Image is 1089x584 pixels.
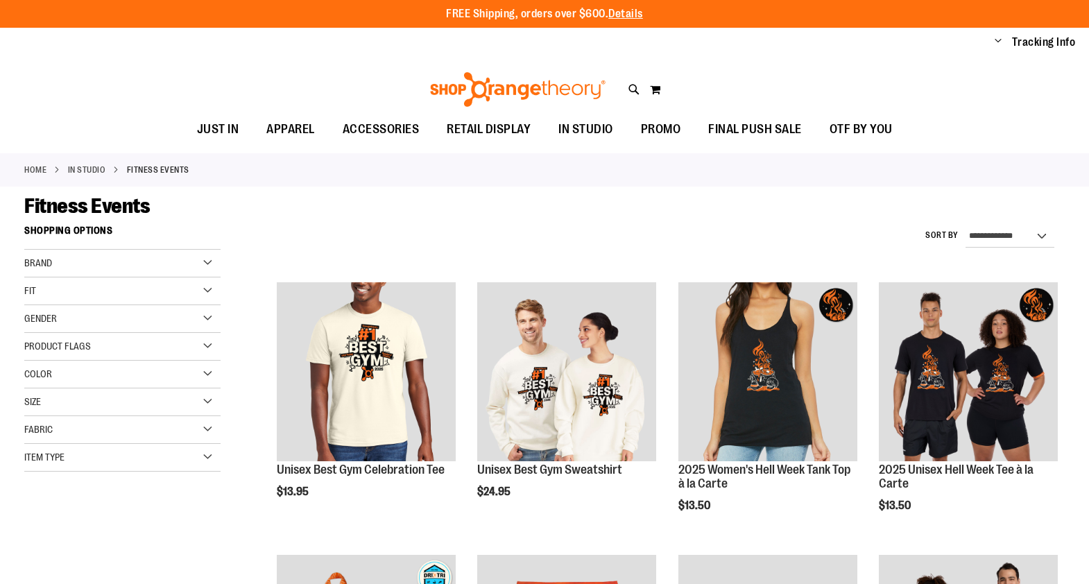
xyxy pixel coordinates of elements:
[24,218,221,250] strong: Shopping Options
[433,114,544,146] a: RETAIL DISPLAY
[477,282,656,461] img: Unisex Best Gym Sweatshirt
[277,282,456,463] a: OTF Unisex Best Gym Tee
[678,499,712,512] span: $13.50
[879,499,913,512] span: $13.50
[872,275,1065,547] div: product
[24,396,41,407] span: Size
[608,8,643,20] a: Details
[24,194,150,218] span: Fitness Events
[277,486,311,498] span: $13.95
[343,114,420,145] span: ACCESSORIES
[24,341,91,352] span: Product Flags
[694,114,816,146] a: FINAL PUSH SALE
[558,114,613,145] span: IN STUDIO
[68,164,106,176] a: IN STUDIO
[428,72,608,107] img: Shop Orangetheory
[544,114,627,145] a: IN STUDIO
[266,114,315,145] span: APPAREL
[477,486,513,498] span: $24.95
[329,114,434,146] a: ACCESSORIES
[678,463,850,490] a: 2025 Women's Hell Week Tank Top à la Carte
[270,275,463,533] div: product
[641,114,681,145] span: PROMO
[24,285,36,296] span: Fit
[678,282,857,463] a: 2025 Women's Hell Week Tank Top à la Carte
[277,463,445,476] a: Unisex Best Gym Celebration Tee
[24,368,52,379] span: Color
[470,275,663,533] div: product
[24,164,46,176] a: Home
[24,313,57,324] span: Gender
[277,282,456,461] img: OTF Unisex Best Gym Tee
[708,114,802,145] span: FINAL PUSH SALE
[925,230,959,241] label: Sort By
[879,282,1058,461] img: 2025 Unisex Hell Week Tee à la Carte
[830,114,893,145] span: OTF BY YOU
[24,452,65,463] span: Item Type
[24,257,52,268] span: Brand
[127,164,189,176] strong: Fitness Events
[678,282,857,461] img: 2025 Women's Hell Week Tank Top à la Carte
[627,114,695,146] a: PROMO
[671,275,864,547] div: product
[447,114,531,145] span: RETAIL DISPLAY
[995,35,1002,49] button: Account menu
[446,6,643,22] p: FREE Shipping, orders over $600.
[197,114,239,145] span: JUST IN
[252,114,329,146] a: APPAREL
[24,424,53,435] span: Fabric
[879,282,1058,463] a: 2025 Unisex Hell Week Tee à la Carte
[1012,35,1076,50] a: Tracking Info
[879,463,1034,490] a: 2025 Unisex Hell Week Tee à la Carte
[183,114,253,146] a: JUST IN
[477,282,656,463] a: Unisex Best Gym Sweatshirt
[816,114,907,146] a: OTF BY YOU
[477,463,622,476] a: Unisex Best Gym Sweatshirt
